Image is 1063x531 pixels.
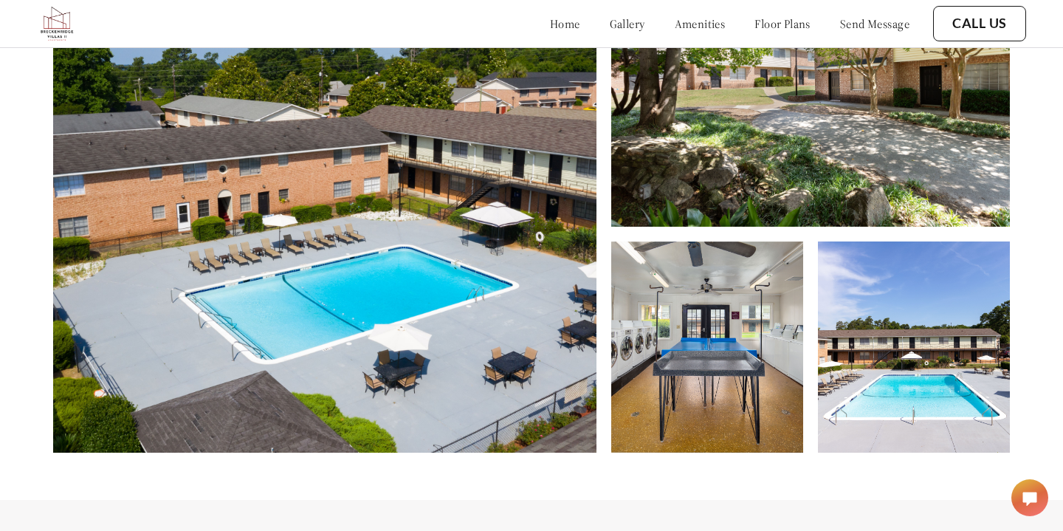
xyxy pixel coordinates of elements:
a: home [550,16,580,31]
button: Call Us [933,6,1026,41]
a: gallery [610,16,645,31]
a: send message [840,16,909,31]
a: amenities [675,16,726,31]
a: floor plans [754,16,811,31]
img: Company logo [37,4,77,44]
img: Alt text [611,241,803,453]
a: Call Us [952,16,1007,32]
img: Alt text [818,241,1010,453]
